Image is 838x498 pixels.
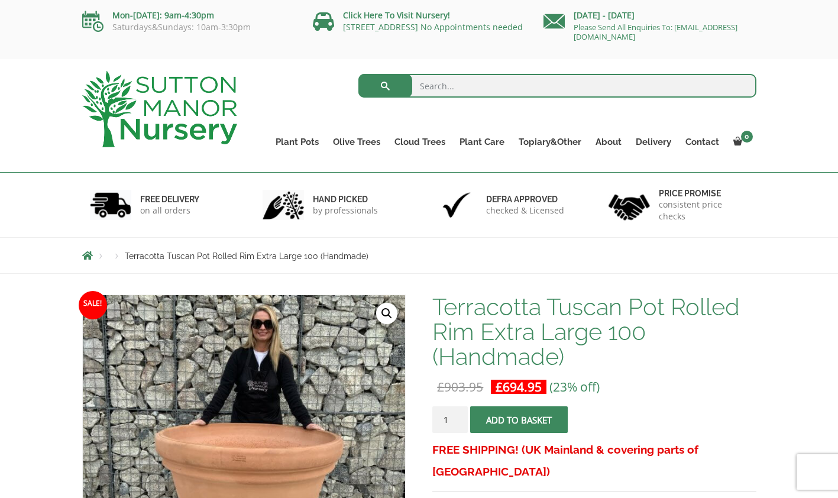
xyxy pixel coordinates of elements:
[376,303,397,324] a: View full-screen image gallery
[496,379,503,395] span: £
[125,251,368,261] span: Terracotta Tuscan Pot Rolled Rim Extra Large 100 (Handmade)
[659,199,749,222] p: consistent price checks
[574,22,737,42] a: Please Send All Enquiries To: [EMAIL_ADDRESS][DOMAIN_NAME]
[82,71,237,147] img: logo
[387,134,452,150] a: Cloud Trees
[326,134,387,150] a: Olive Trees
[343,9,450,21] a: Click Here To Visit Nursery!
[82,22,295,32] p: Saturdays&Sundays: 10am-3:30pm
[437,379,483,395] bdi: 903.95
[549,379,600,395] span: (23% off)
[82,8,295,22] p: Mon-[DATE]: 9am-4:30pm
[343,21,523,33] a: [STREET_ADDRESS] No Appointments needed
[741,131,753,143] span: 0
[90,190,131,220] img: 1.jpg
[268,134,326,150] a: Plant Pots
[486,194,564,205] h6: Defra approved
[609,187,650,223] img: 4.jpg
[436,190,477,220] img: 3.jpg
[140,194,199,205] h6: FREE DELIVERY
[437,379,444,395] span: £
[726,134,756,150] a: 0
[432,295,756,369] h1: Terracotta Tuscan Pot Rolled Rim Extra Large 100 (Handmade)
[313,194,378,205] h6: hand picked
[629,134,678,150] a: Delivery
[659,188,749,199] h6: Price promise
[263,190,304,220] img: 2.jpg
[678,134,726,150] a: Contact
[486,205,564,216] p: checked & Licensed
[358,74,756,98] input: Search...
[140,205,199,216] p: on all orders
[82,251,756,260] nav: Breadcrumbs
[470,406,568,433] button: Add to basket
[588,134,629,150] a: About
[432,406,468,433] input: Product quantity
[452,134,512,150] a: Plant Care
[543,8,756,22] p: [DATE] - [DATE]
[512,134,588,150] a: Topiary&Other
[496,379,542,395] bdi: 694.95
[432,439,756,483] h3: FREE SHIPPING! (UK Mainland & covering parts of [GEOGRAPHIC_DATA])
[79,291,107,319] span: Sale!
[313,205,378,216] p: by professionals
